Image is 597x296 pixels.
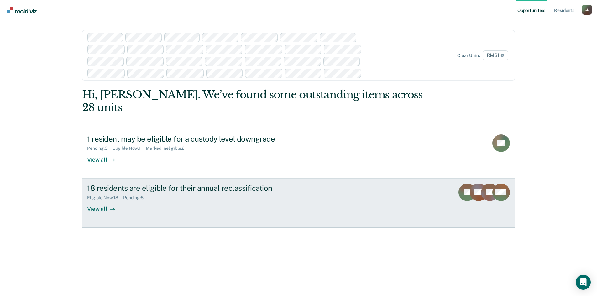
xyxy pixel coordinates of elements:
[82,179,515,228] a: 18 residents are eligible for their annual reclassificationEligible Now:18Pending:5View all
[7,7,37,13] img: Recidiviz
[457,53,480,58] div: Clear units
[87,134,307,143] div: 1 resident may be eligible for a custody level downgrade
[582,5,592,15] button: Profile dropdown button
[87,184,307,193] div: 18 residents are eligible for their annual reclassification
[87,200,122,212] div: View all
[82,88,428,114] div: Hi, [PERSON_NAME]. We’ve found some outstanding items across 28 units
[87,195,123,200] div: Eligible Now : 18
[113,146,146,151] div: Eligible Now : 1
[146,146,189,151] div: Marked Ineligible : 2
[123,195,149,200] div: Pending : 5
[87,151,122,163] div: View all
[82,129,515,179] a: 1 resident may be eligible for a custody level downgradePending:3Eligible Now:1Marked Ineligible:...
[582,5,592,15] div: G D
[87,146,113,151] div: Pending : 3
[576,275,591,290] div: Open Intercom Messenger
[483,50,508,60] span: RMSI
